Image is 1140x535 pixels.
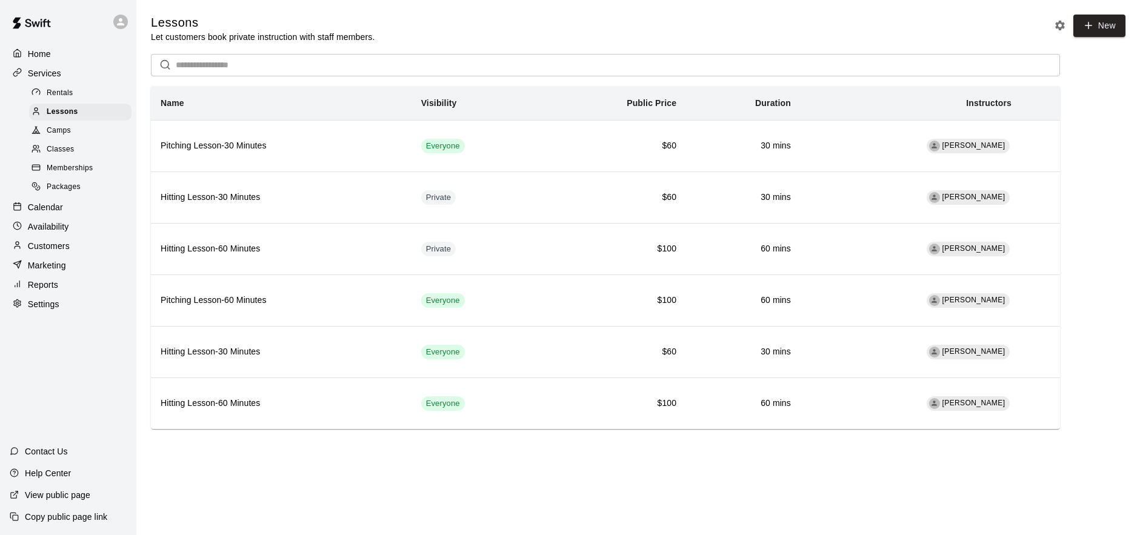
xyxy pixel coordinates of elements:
span: Private [421,244,456,255]
p: Settings [28,298,59,310]
a: Camps [29,122,136,141]
span: [PERSON_NAME] [942,296,1005,304]
h6: 60 mins [696,294,791,307]
div: Tyler Anderson [929,244,940,254]
a: Customers [10,237,127,255]
h6: Pitching Lesson-60 Minutes [161,294,402,307]
div: This service is visible to all of your customers [421,293,465,308]
p: Home [28,48,51,60]
p: Copy public page link [25,511,107,523]
table: simple table [151,86,1060,429]
p: Customers [28,240,70,252]
div: Classes [29,141,132,158]
a: Services [10,64,127,82]
h6: 60 mins [696,242,791,256]
a: New [1073,15,1125,37]
div: Cade Marsolek [929,141,940,151]
p: Contact Us [25,445,68,457]
h5: Lessons [151,15,375,31]
h6: Hitting Lesson-30 Minutes [161,191,402,204]
button: Lesson settings [1051,16,1069,35]
h6: Hitting Lesson-60 Minutes [161,242,402,256]
p: Reports [28,279,58,291]
div: Brett Milazzo [929,347,940,357]
h6: Hitting Lesson-60 Minutes [161,397,402,410]
a: Packages [29,178,136,197]
p: Help Center [25,467,71,479]
h6: $60 [552,139,676,153]
p: Services [28,67,61,79]
div: This service is visible to all of your customers [421,139,465,153]
span: Classes [47,144,74,156]
a: Availability [10,218,127,236]
a: Home [10,45,127,63]
h6: 60 mins [696,397,791,410]
b: Instructors [966,98,1012,108]
b: Visibility [421,98,457,108]
span: Camps [47,125,71,137]
b: Public Price [627,98,676,108]
div: This service is visible to all of your customers [421,396,465,411]
span: Lessons [47,106,78,118]
a: Calendar [10,198,127,216]
span: Everyone [421,141,465,152]
h6: 30 mins [696,139,791,153]
h6: $100 [552,242,676,256]
h6: Pitching Lesson-30 Minutes [161,139,402,153]
h6: $60 [552,191,676,204]
span: Packages [47,181,81,193]
p: Availability [28,221,69,233]
div: Lessons [29,104,132,121]
a: Settings [10,295,127,313]
h6: 30 mins [696,191,791,204]
span: Rentals [47,87,73,99]
p: Calendar [28,201,63,213]
span: Everyone [421,347,465,358]
a: Classes [29,141,136,159]
div: This service is hidden, and can only be accessed via a direct link [421,190,456,205]
span: [PERSON_NAME] [942,399,1005,407]
span: [PERSON_NAME] [942,193,1005,201]
div: Memberships [29,160,132,177]
h6: $60 [552,345,676,359]
p: Let customers book private instruction with staff members. [151,31,375,43]
a: Reports [10,276,127,294]
p: View public page [25,489,90,501]
div: Cade Marsolek [929,295,940,306]
h6: Hitting Lesson-30 Minutes [161,345,402,359]
h6: $100 [552,397,676,410]
a: Rentals [29,84,136,102]
div: Rentals [29,85,132,102]
div: This service is hidden, and can only be accessed via a direct link [421,242,456,256]
b: Duration [755,98,791,108]
p: Marketing [28,259,66,271]
span: Private [421,192,456,204]
h6: $100 [552,294,676,307]
span: Everyone [421,295,465,307]
h6: 30 mins [696,345,791,359]
div: Brett Milazzo [929,398,940,409]
b: Name [161,98,184,108]
span: Everyone [421,398,465,410]
a: Marketing [10,256,127,274]
span: [PERSON_NAME] [942,141,1005,150]
a: Memberships [29,159,136,178]
div: Tyler Anderson [929,192,940,203]
a: Lessons [29,102,136,121]
div: Packages [29,179,132,196]
span: [PERSON_NAME] [942,347,1005,356]
div: Camps [29,122,132,139]
span: Memberships [47,162,93,174]
div: This service is visible to all of your customers [421,345,465,359]
span: [PERSON_NAME] [942,244,1005,253]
